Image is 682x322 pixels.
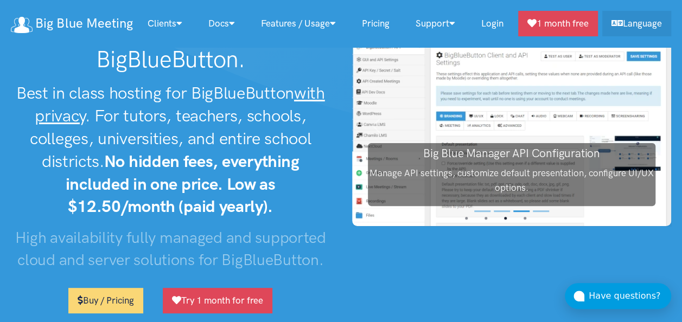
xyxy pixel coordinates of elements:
div: Have questions? [589,289,671,303]
h3: High availability fully managed and supported cloud and server solutions for BigBlueButton. [11,227,330,271]
a: Support [403,12,468,35]
a: 1 month free [518,11,598,36]
a: Buy / Pricing [68,288,143,313]
h3: Big Blue Manager API Configuration [368,145,655,161]
a: Docs [195,12,248,35]
img: logo [11,17,33,33]
button: Have questions? [565,283,671,309]
strong: No hidden fees, everything included in one price. Low as $12.50/month (paid yearly). [66,151,299,217]
a: Big Blue Meeting [11,12,132,35]
a: Pricing [349,12,403,35]
a: Try 1 month for free [163,288,272,313]
a: Language [602,11,671,36]
h2: Best in class hosting for BigBlueButton . For tutors, teachers, schools, colleges, universities, ... [11,82,330,218]
a: Features / Usage [248,12,349,35]
a: Login [468,12,517,35]
a: Clients [135,12,195,35]
p: Manage API settings, customize default presentation, configure UI/UX options. [368,166,655,195]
